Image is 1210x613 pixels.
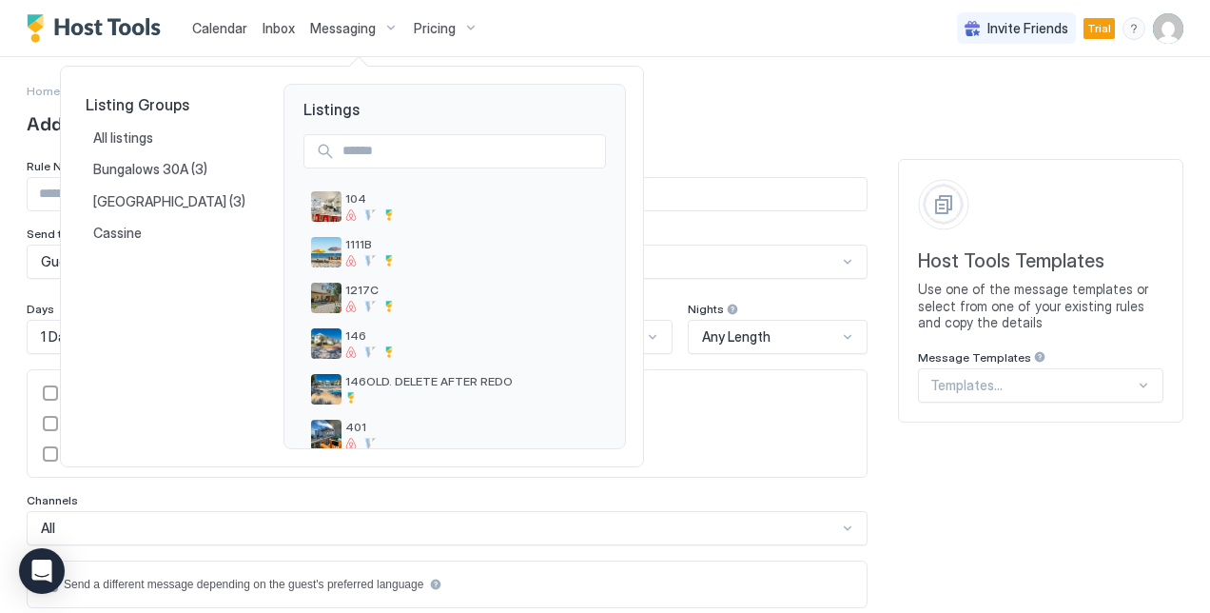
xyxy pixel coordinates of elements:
[345,420,598,434] span: 401
[229,193,245,210] span: (3)
[93,129,156,147] span: All listings
[345,374,598,388] span: 146OLD. DELETE AFTER REDO
[335,135,605,168] input: Input Field
[311,420,342,450] div: listing image
[345,283,598,297] span: 1217C
[311,191,342,222] div: listing image
[93,193,229,210] span: [GEOGRAPHIC_DATA]
[311,328,342,359] div: listing image
[311,237,342,267] div: listing image
[19,548,65,594] div: Open Intercom Messenger
[345,237,598,251] span: 1111B
[191,161,207,178] span: (3)
[311,374,342,405] div: listing image
[93,225,145,242] span: Cassine
[311,283,342,313] div: listing image
[345,191,598,206] span: 104
[345,328,598,343] span: 146
[86,95,253,114] span: Listing Groups
[284,85,625,119] span: Listings
[93,161,191,178] span: Bungalows 30A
